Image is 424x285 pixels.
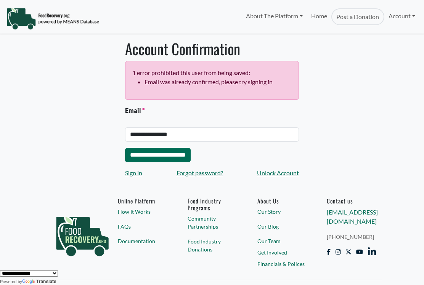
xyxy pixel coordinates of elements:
a: Community Partnerships [188,215,236,231]
a: [EMAIL_ADDRESS][DOMAIN_NAME] [327,208,378,225]
h6: Online Platform [118,197,167,204]
a: Forgot password? [177,168,223,178]
h1: Account Confirmation [125,40,299,58]
div: 1 error prohibited this user from being saved: [125,61,299,99]
label: Email [125,106,145,115]
img: Google Translate [22,279,36,285]
h6: Food Industry Programs [188,197,236,211]
a: Food Industry Donations [188,237,236,253]
a: Our Story [257,208,306,216]
a: About The Platform [241,8,307,24]
a: Sign in [125,168,142,178]
a: Financials & Polices [257,260,306,268]
li: Email was already confirmed, please try signing in [145,77,292,86]
a: About Us [257,197,306,204]
h6: Contact us [327,197,376,204]
a: Unlock Account [257,168,299,178]
a: Get Involved [257,248,306,256]
a: [PHONE_NUMBER] [327,233,376,241]
a: Our Blog [257,223,306,231]
a: Our Team [257,237,306,245]
a: Post a Donation [331,8,384,25]
a: Home [307,8,331,25]
a: FAQs [118,223,167,231]
img: NavigationLogo_FoodRecovery-91c16205cd0af1ed486a0f1a7774a6544ea792ac00100771e7dd3ec7c0e58e41.png [6,7,99,30]
a: Translate [22,279,56,284]
img: food_recovery_green_logo-76242d7a27de7ed26b67be613a865d9c9037ba317089b267e0515145e5e51427.png [48,197,117,270]
a: Documentation [118,237,167,245]
a: Account [384,8,419,24]
a: How It Works [118,208,167,216]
